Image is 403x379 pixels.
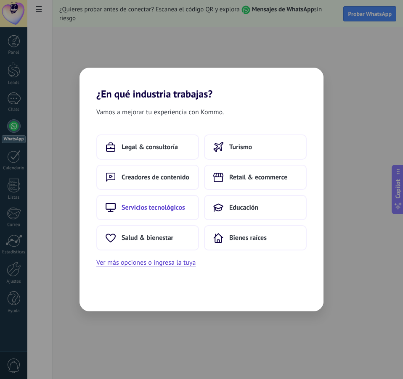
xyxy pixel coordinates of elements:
[229,143,252,151] span: Turismo
[122,143,178,151] span: Legal & consultoría
[204,195,307,220] button: Educación
[96,195,199,220] button: Servicios tecnológicos
[122,203,185,212] span: Servicios tecnológicos
[204,165,307,190] button: Retail & ecommerce
[96,225,199,250] button: Salud & bienestar
[229,203,258,212] span: Educación
[229,234,267,242] span: Bienes raíces
[96,134,199,160] button: Legal & consultoría
[96,107,224,118] span: Vamos a mejorar tu experiencia con Kommo.
[80,68,323,100] h2: ¿En qué industria trabajas?
[122,173,189,182] span: Creadores de contenido
[122,234,173,242] span: Salud & bienestar
[96,165,199,190] button: Creadores de contenido
[204,134,307,160] button: Turismo
[229,173,287,182] span: Retail & ecommerce
[204,225,307,250] button: Bienes raíces
[96,257,196,268] button: Ver más opciones o ingresa la tuya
